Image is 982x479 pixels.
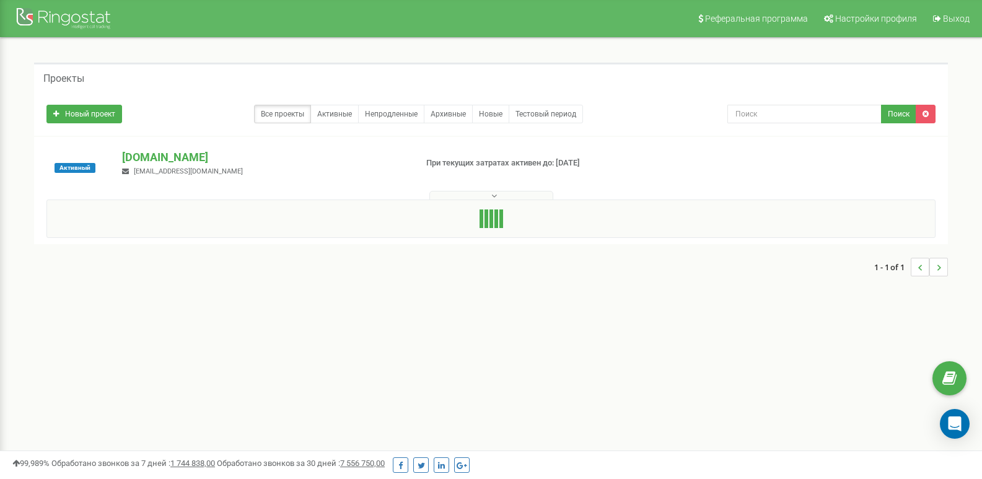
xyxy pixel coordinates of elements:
[310,105,359,123] a: Активные
[12,459,50,468] span: 99,989%
[874,258,911,276] span: 1 - 1 of 1
[55,163,95,173] span: Активный
[835,14,917,24] span: Настройки профиля
[134,167,243,175] span: [EMAIL_ADDRESS][DOMAIN_NAME]
[424,105,473,123] a: Архивные
[509,105,583,123] a: Тестовый период
[472,105,509,123] a: Новые
[340,459,385,468] u: 7 556 750,00
[874,245,948,289] nav: ...
[254,105,311,123] a: Все проекты
[705,14,808,24] span: Реферальная программа
[940,409,970,439] div: Open Intercom Messenger
[943,14,970,24] span: Выход
[217,459,385,468] span: Обработано звонков за 30 дней :
[426,157,634,169] p: При текущих затратах активен до: [DATE]
[727,105,882,123] input: Поиск
[881,105,916,123] button: Поиск
[46,105,122,123] a: Новый проект
[170,459,215,468] u: 1 744 838,00
[122,149,406,165] p: [DOMAIN_NAME]
[358,105,424,123] a: Непродленные
[51,459,215,468] span: Обработано звонков за 7 дней :
[43,73,84,84] h5: Проекты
